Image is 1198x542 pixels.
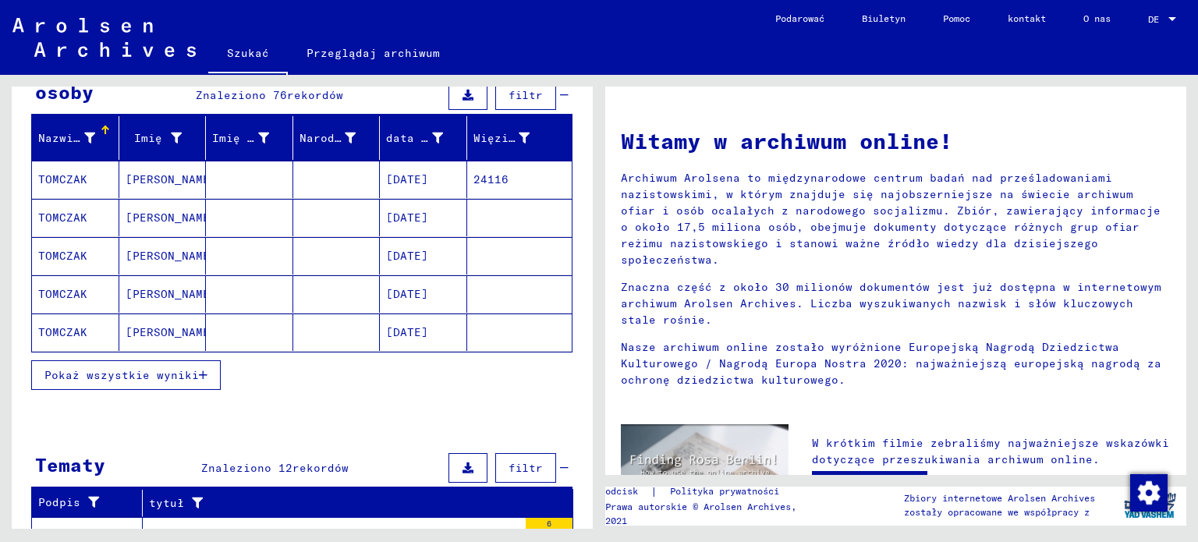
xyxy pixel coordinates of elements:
div: Więzień nr [473,126,554,151]
font: Polityka prywatności [670,485,779,497]
div: Imię [126,126,206,151]
font: Nazwisko [38,131,94,145]
font: | [650,484,657,498]
font: Tematy [35,453,105,476]
font: 6 [547,519,551,529]
img: video.jpg [621,424,789,515]
font: [DATE] [386,287,428,301]
font: Archiwum Arolsena to międzynarodowe centrum badań nad prześladowaniami nazistowskimi, w którym zn... [621,171,1161,267]
font: Nasze archiwum online zostało wyróżnione Europejską Nagrodą Dziedzictwa Kulturowego / Nagrodą Eur... [621,340,1161,387]
font: Imię rodowe [212,131,289,145]
font: [PERSON_NAME] [126,211,217,225]
font: 24116 [473,172,509,186]
font: [DATE] [386,211,428,225]
font: Znaczna część z około 30 milionów dokumentów jest już dostępna w internetowym archiwum Arolsen Ar... [621,280,1161,327]
font: [PERSON_NAME] [126,287,217,301]
img: Arolsen_neg.svg [12,18,196,57]
font: tytuł [149,496,184,510]
img: Zmiana zgody [1130,474,1168,512]
font: TOMCZAK [38,211,87,225]
font: Więzień nr [473,131,544,145]
font: TOMCZAK [38,172,87,186]
font: DE [1148,13,1159,25]
a: Przeglądaj archiwum [288,34,459,72]
div: Imię rodowe [212,126,292,151]
font: zostały opracowane we współpracy z [904,506,1090,518]
font: odcisk [605,485,638,497]
a: odcisk [605,484,650,500]
font: Szukać [227,46,269,60]
font: kontakt [1008,12,1046,24]
a: Polityka prywatności [657,484,798,500]
font: Prawa autorskie © Arolsen Archives, 2021 [605,501,796,526]
font: rekordów [287,88,343,102]
button: filtr [495,453,556,483]
div: Narodziny [299,126,380,151]
mat-header-cell: Więzień nr [467,116,572,160]
font: [PERSON_NAME] [126,325,217,339]
font: O nas [1083,12,1111,24]
font: data urodzenia [386,131,484,145]
font: Podpis [38,495,80,509]
font: Biuletyn [862,12,906,24]
font: Narodziny [299,131,363,145]
font: Pokaż wszystkie wyniki [44,368,199,382]
font: rekordów [292,461,349,475]
button: Pokaż wszystkie wyniki [31,360,221,390]
font: [DATE] [386,325,428,339]
div: Podpis [38,491,142,515]
font: Przeglądaj archiwum [307,46,440,60]
font: Podarować [775,12,824,24]
font: TOMCZAK [38,287,87,301]
font: [DATE] [386,249,428,263]
font: Zbiory internetowe Arolsen Archives [904,492,1095,504]
font: [PERSON_NAME] [126,249,217,263]
font: Witamy w archiwum online! [621,127,952,154]
div: Nazwisko [38,126,119,151]
div: tytuł [149,491,554,515]
font: TOMCZAK [38,325,87,339]
font: [PERSON_NAME] [126,172,217,186]
font: Pomoc [943,12,970,24]
button: filtr [495,80,556,110]
div: data urodzenia [386,126,466,151]
a: Obejrzyj wideo [812,471,927,502]
mat-header-cell: Imię rodowe [206,116,293,160]
font: Imię [134,131,162,145]
font: Znaleziono 12 [201,461,292,475]
a: Szukać [208,34,288,75]
font: TOMCZAK [38,249,87,263]
mat-header-cell: Imię [119,116,207,160]
font: W krótkim filmie zebraliśmy najważniejsze wskazówki dotyczące przeszukiwania archiwum online. [812,436,1169,466]
font: filtr [509,461,543,475]
mat-header-cell: Nazwisko [32,116,119,160]
font: osoby [35,80,94,104]
font: [DATE] [386,172,428,186]
font: Znaleziono 76 [196,88,287,102]
mat-header-cell: data urodzenia [380,116,467,160]
mat-header-cell: Narodziny [293,116,381,160]
font: filtr [509,88,543,102]
img: yv_logo.png [1121,486,1179,525]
